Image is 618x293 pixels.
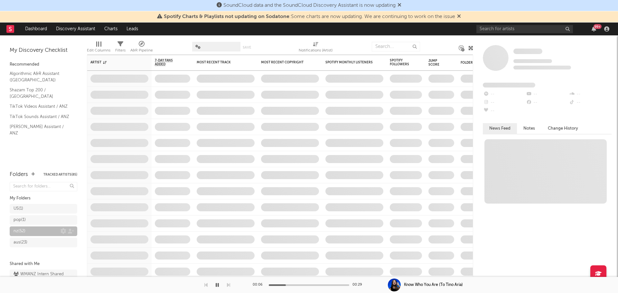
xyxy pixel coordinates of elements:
[592,26,596,32] button: 99+
[14,270,72,286] div: WMANZ Intern Shared Leads ( 40 )
[87,39,110,57] div: Edit Columns
[299,47,332,54] div: Notifications (Artist)
[253,281,266,289] div: 00:06
[594,24,602,29] div: 99 +
[10,204,77,214] a: US(1)
[115,47,126,54] div: Filters
[390,59,412,66] div: Spotify Followers
[483,90,526,98] div: --
[513,48,542,55] a: Some Artist
[10,123,71,136] a: [PERSON_NAME] Assistant / ANZ
[14,239,27,246] div: aus ( 23 )
[10,226,77,236] a: nz(52)
[10,103,71,110] a: TikTok Videos Assistant / ANZ
[261,60,309,64] div: Most Recent Copyright
[299,39,332,57] div: Notifications (Artist)
[10,195,77,202] div: My Folders
[130,39,153,57] div: A&R Pipeline
[526,98,568,107] div: --
[513,66,571,69] span: 0 fans last week
[164,14,455,19] span: : Some charts are now updating. We are continuing to work on the issue
[130,47,153,54] div: A&R Pipeline
[483,123,517,134] button: News Feed
[10,182,77,191] input: Search for folders...
[10,238,77,247] a: aus(23)
[513,49,542,54] span: Some Artist
[457,14,461,19] span: Dismiss
[100,23,122,35] a: Charts
[10,87,71,100] a: Shazam Top 200 / [GEOGRAPHIC_DATA]
[461,61,509,65] div: Folders
[14,227,25,235] div: nz ( 52 )
[115,39,126,57] div: Filters
[513,59,552,63] span: Tracking Since: [DATE]
[43,173,77,176] button: Tracked Artists(85)
[483,83,535,87] span: Fans Added by Platform
[51,23,100,35] a: Discovery Assistant
[87,47,110,54] div: Edit Columns
[90,60,139,64] div: Artist
[122,23,143,35] a: Leads
[476,25,573,33] input: Search for artists
[483,107,526,115] div: --
[10,47,77,54] div: My Discovery Checklist
[372,42,420,51] input: Search...
[526,90,568,98] div: --
[155,59,181,66] span: 7-Day Fans Added
[541,123,585,134] button: Change History
[10,61,77,69] div: Recommended
[10,70,71,83] a: Algorithmic A&R Assistant ([GEOGRAPHIC_DATA])
[10,171,28,179] div: Folders
[223,3,396,8] span: SoundCloud data and the SoundCloud Discovery Assistant is now updating
[243,46,251,49] button: Save
[14,205,23,213] div: US ( 1 )
[517,123,541,134] button: Notes
[14,216,26,224] div: pop ( 1 )
[10,215,77,225] a: pop(1)
[10,113,71,120] a: TikTok Sounds Assistant / ANZ
[404,282,463,288] div: Know Who You Are (To Tino Aria)
[398,3,401,8] span: Dismiss
[569,90,612,98] div: --
[10,260,77,268] div: Shared with Me
[164,14,289,19] span: Spotify Charts & Playlists not updating on Sodatone
[197,60,245,64] div: Most Recent Track
[325,60,374,64] div: Spotify Monthly Listeners
[352,281,365,289] div: 00:29
[569,98,612,107] div: --
[21,23,51,35] a: Dashboard
[428,59,445,67] div: Jump Score
[483,98,526,107] div: --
